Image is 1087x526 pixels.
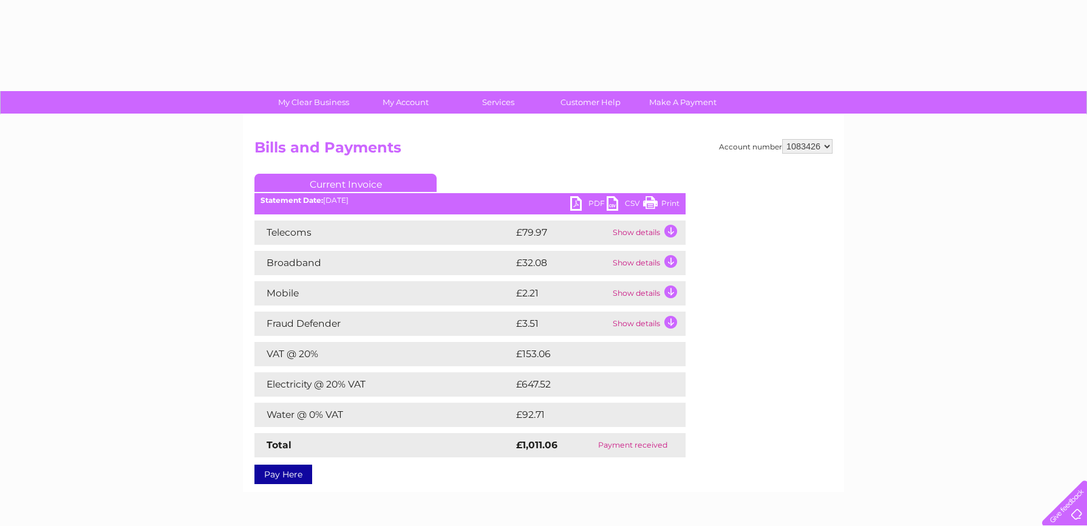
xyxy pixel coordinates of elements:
a: Services [448,91,548,114]
a: Customer Help [540,91,641,114]
td: Show details [610,220,686,245]
td: Fraud Defender [254,312,513,336]
td: Telecoms [254,220,513,245]
td: Show details [610,312,686,336]
td: £153.06 [513,342,663,366]
h2: Bills and Payments [254,139,833,162]
td: £3.51 [513,312,610,336]
a: Pay Here [254,465,312,484]
a: PDF [570,196,607,214]
td: Mobile [254,281,513,306]
strong: Total [267,439,291,451]
td: Electricity @ 20% VAT [254,372,513,397]
a: My Account [356,91,456,114]
td: Show details [610,251,686,275]
strong: £1,011.06 [516,439,557,451]
a: Make A Payment [633,91,733,114]
td: £32.08 [513,251,610,275]
a: Print [643,196,680,214]
td: Water @ 0% VAT [254,403,513,427]
div: Account number [719,139,833,154]
td: VAT @ 20% [254,342,513,366]
td: Show details [610,281,686,306]
td: £2.21 [513,281,610,306]
b: Statement Date: [261,196,323,205]
a: CSV [607,196,643,214]
td: Payment received [580,433,686,457]
a: Current Invoice [254,174,437,192]
div: [DATE] [254,196,686,205]
td: Broadband [254,251,513,275]
a: My Clear Business [264,91,364,114]
td: £92.71 [513,403,660,427]
td: £647.52 [513,372,663,397]
td: £79.97 [513,220,610,245]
